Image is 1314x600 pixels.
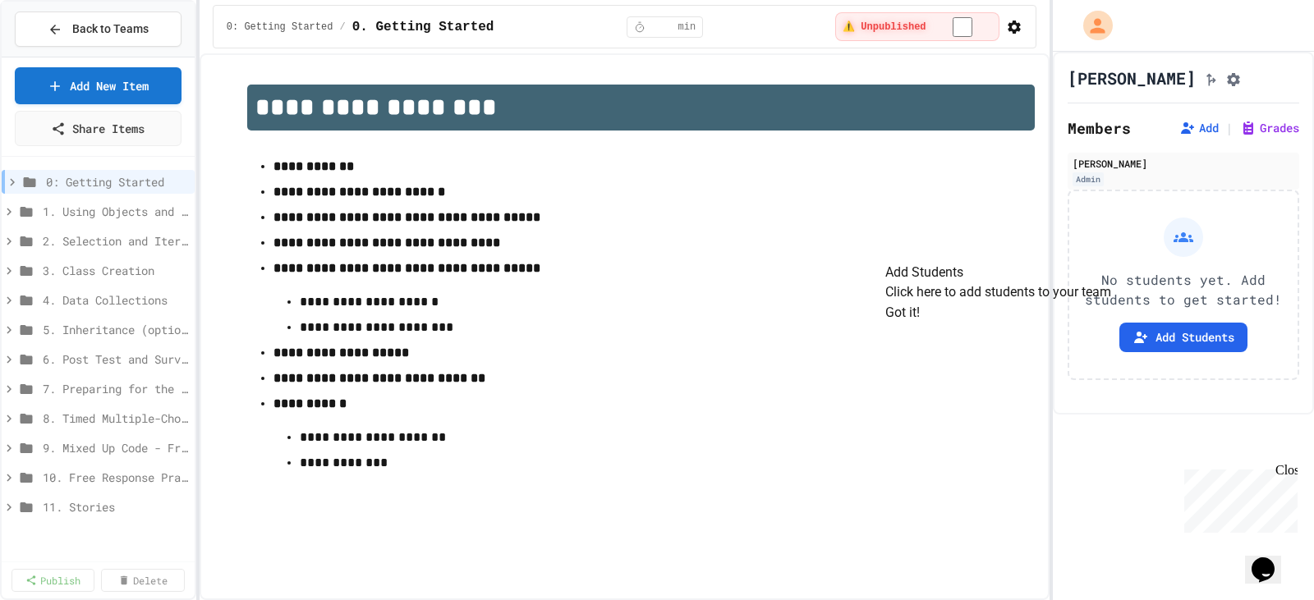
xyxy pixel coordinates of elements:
[885,282,1111,302] p: Click here to add students to your team
[1240,120,1299,136] button: Grades
[1202,68,1219,88] button: Click to see fork details
[1119,323,1247,352] button: Add Students
[43,291,188,309] span: 4. Data Collections
[7,7,113,104] div: Chat with us now!Close
[885,263,1111,282] h2: Add Students
[43,321,188,338] span: 5. Inheritance (optional)
[1225,68,1242,88] button: Assignment Settings
[46,173,188,190] span: 0: Getting Started
[1073,156,1294,171] div: [PERSON_NAME]
[43,469,188,486] span: 10. Free Response Practice
[15,111,181,146] a: Share Items
[1179,120,1219,136] button: Add
[11,569,94,592] a: Publish
[15,11,181,47] button: Back to Teams
[933,17,992,37] input: publish toggle
[885,303,920,323] button: Got it!
[1245,534,1298,584] iframe: chat widget
[843,21,926,34] span: ⚠️ Unpublished
[339,21,345,34] span: /
[1225,118,1234,138] span: |
[43,439,188,456] span: 9. Mixed Up Code - Free Response Practice
[43,410,188,427] span: 8. Timed Multiple-Choice Exams
[1082,270,1284,309] p: No students yet. Add students to get started!
[1178,463,1298,533] iframe: chat widget
[43,350,188,368] span: 6. Post Test and Survey
[1068,117,1131,140] h2: Members
[43,498,188,515] span: 11. Stories
[43,203,188,220] span: 1. Using Objects and Methods
[72,21,149,38] span: Back to Teams
[15,67,181,104] a: Add New Item
[43,380,188,397] span: 7. Preparing for the Exam
[1068,66,1196,89] h1: [PERSON_NAME]
[227,21,333,34] span: 0: Getting Started
[1073,172,1104,186] div: Admin
[101,569,184,592] a: Delete
[835,12,999,41] div: ⚠️ Students cannot see this content! Click the toggle to publish it and make it visible to your c...
[43,232,188,250] span: 2. Selection and Iteration
[352,17,494,37] span: 0. Getting Started
[1066,7,1117,44] div: My Account
[43,262,188,279] span: 3. Class Creation
[678,21,696,34] span: min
